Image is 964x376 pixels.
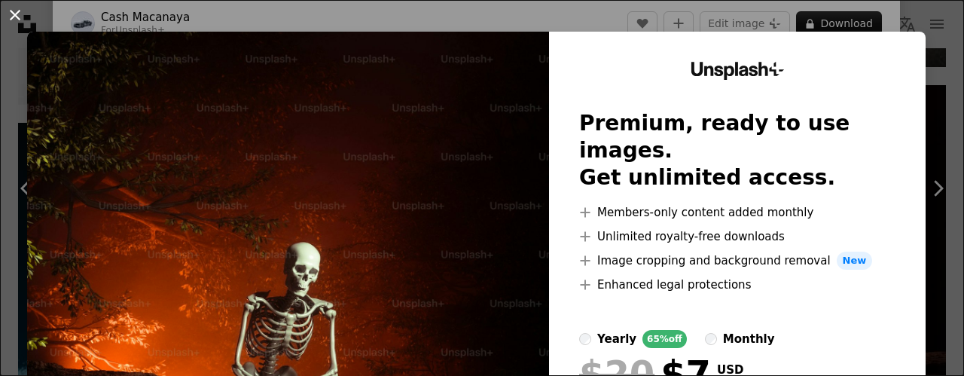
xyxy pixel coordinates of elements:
[597,330,636,348] div: yearly
[579,333,591,345] input: yearly65%off
[723,330,775,348] div: monthly
[579,228,895,246] li: Unlimited royalty-free downloads
[579,252,895,270] li: Image cropping and background removal
[579,203,895,222] li: Members-only content added monthly
[837,252,873,270] span: New
[705,333,717,345] input: monthly
[579,276,895,294] li: Enhanced legal protections
[642,330,687,348] div: 65% off
[579,110,895,191] h2: Premium, ready to use images. Get unlimited access.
